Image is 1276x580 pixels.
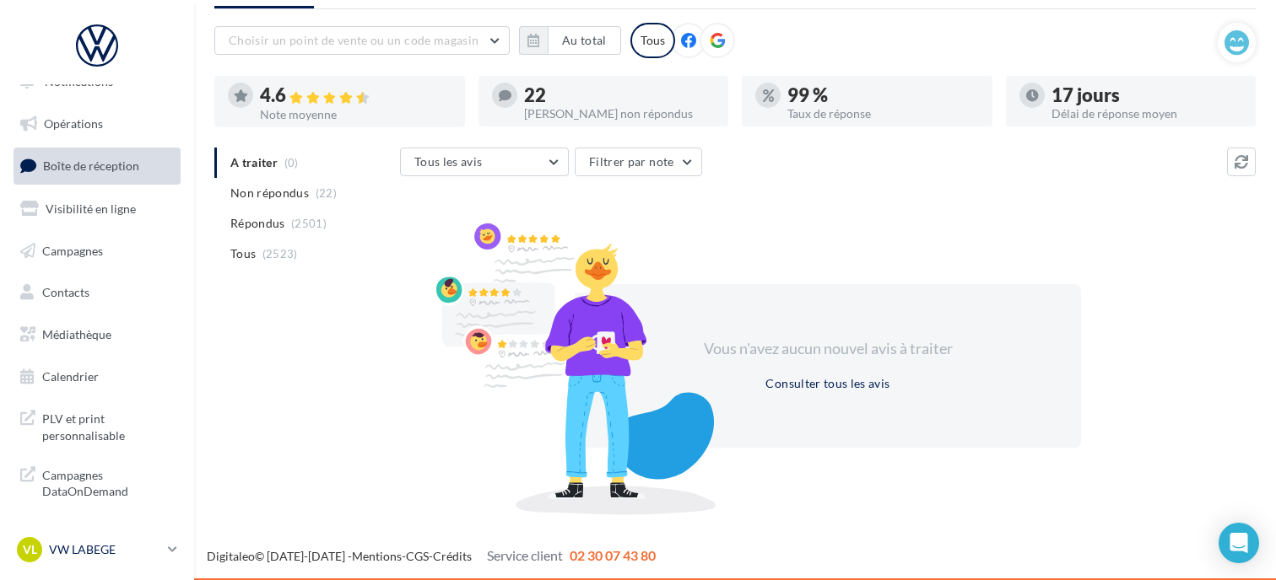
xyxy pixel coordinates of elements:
a: PLV et print personnalisable [10,400,184,450]
button: Au total [548,26,621,55]
span: Médiathèque [42,327,111,341]
a: Visibilité en ligne [10,191,184,227]
div: Open Intercom Messenger [1219,523,1259,563]
div: [PERSON_NAME] non répondus [524,108,716,120]
span: PLV et print personnalisable [42,407,174,443]
span: Tous [230,245,256,262]
span: Choisir un point de vente ou un code magasin [229,33,478,47]
a: Contacts [10,275,184,310]
p: VW LABEGE [49,541,161,558]
a: Campagnes [10,234,184,269]
span: Campagnes DataOnDemand [42,464,174,500]
a: VL VW LABEGE [14,534,181,566]
div: 17 jours [1052,86,1243,105]
div: Note moyenne [260,109,451,121]
span: Répondus [230,215,285,232]
div: 22 [524,86,716,105]
span: Opérations [44,116,103,131]
span: (22) [316,186,337,200]
div: Tous [630,23,675,58]
span: Notifications [45,74,113,89]
a: Crédits [433,549,472,563]
div: 4.6 [260,86,451,105]
a: Opérations [10,106,184,142]
div: 99 % [787,86,979,105]
a: Digitaleo [207,549,255,563]
span: Service client [487,547,563,563]
a: Boîte de réception [10,148,184,184]
button: Consulter tous les avis [759,373,896,394]
div: Vous n'avez aucun nouvel avis à traiter [683,338,973,360]
a: Calendrier [10,359,184,395]
span: VL [23,541,37,558]
span: Visibilité en ligne [46,201,136,216]
a: CGS [406,549,429,563]
span: Boîte de réception [43,158,139,173]
span: Contacts [42,285,89,299]
button: Au total [519,26,621,55]
a: Mentions [352,549,402,563]
span: Calendrier [42,369,99,384]
a: Médiathèque [10,317,184,352]
div: Taux de réponse [787,108,979,120]
span: Tous les avis [414,154,483,169]
span: Campagnes [42,243,103,257]
button: Choisir un point de vente ou un code magasin [214,26,510,55]
div: Délai de réponse moyen [1052,108,1243,120]
button: Filtrer par note [575,148,702,176]
button: Tous les avis [400,148,569,176]
a: Campagnes DataOnDemand [10,457,184,507]
span: (2523) [262,247,298,260]
span: 02 30 07 43 80 [570,547,656,563]
span: Non répondus [230,185,309,201]
span: (2501) [291,217,327,230]
span: © [DATE]-[DATE] - - - [207,549,656,563]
